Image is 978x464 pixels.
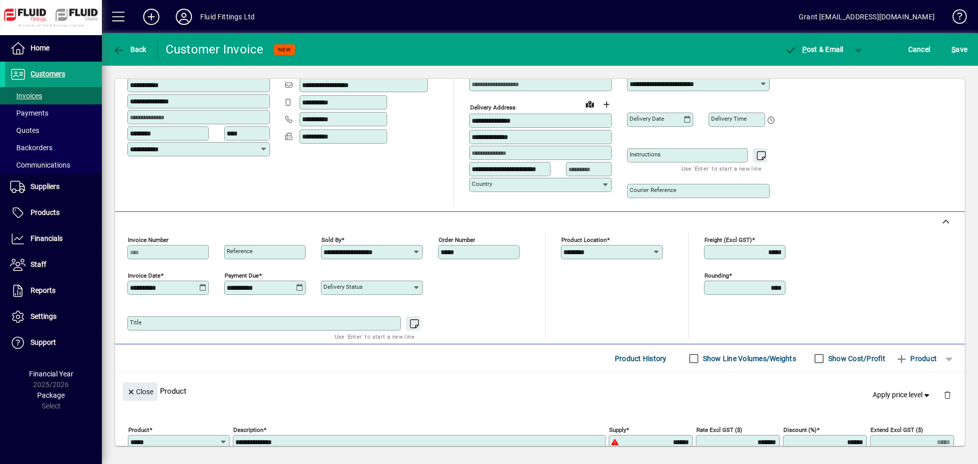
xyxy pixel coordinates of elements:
mat-label: Delivery time [711,115,747,122]
span: Staff [31,260,46,268]
mat-label: Order number [439,236,475,243]
a: View on map [582,96,598,112]
div: Customer Invoice [166,41,264,58]
mat-label: Extend excl GST ($) [871,426,923,433]
mat-label: Instructions [630,151,661,158]
span: Financial Year [29,370,73,378]
button: Profile [168,8,200,26]
span: Apply price level [873,390,932,400]
button: Apply price level [868,386,936,404]
button: Delete [935,383,960,407]
button: Back [110,40,149,59]
span: Support [31,338,56,346]
a: Home [5,36,102,61]
a: Products [5,200,102,226]
mat-hint: Use 'Enter' to start a new line [335,331,415,342]
button: Post & Email [779,40,849,59]
app-page-header-button: Close [120,387,160,396]
app-page-header-button: Delete [935,390,960,399]
span: ost & Email [784,45,844,53]
mat-hint: Use 'Enter' to start a new line [682,162,762,174]
span: Suppliers [31,182,60,190]
div: Product [115,372,965,410]
span: Settings [31,312,57,320]
a: Financials [5,226,102,252]
span: Financials [31,234,63,242]
span: Package [37,391,65,399]
mat-label: Payment due [225,272,259,279]
mat-label: Product location [561,236,607,243]
button: Choose address [598,96,614,113]
mat-label: Invoice date [128,272,160,279]
span: Product [895,350,937,367]
span: P [802,45,807,53]
span: Reports [31,286,56,294]
button: Add [135,8,168,26]
a: Quotes [5,122,102,139]
span: Products [31,208,60,216]
span: Back [113,45,147,53]
mat-label: Delivery date [630,115,664,122]
span: S [952,45,956,53]
a: Suppliers [5,174,102,200]
mat-label: Country [472,180,492,187]
mat-label: Product [128,426,149,433]
mat-label: Title [130,319,142,326]
mat-label: Discount (%) [783,426,817,433]
label: Show Line Volumes/Weights [701,353,796,364]
mat-label: Rounding [704,272,729,279]
a: Communications [5,156,102,174]
mat-label: Supply [609,426,626,433]
mat-label: Courier Reference [630,186,676,194]
a: Staff [5,252,102,278]
a: Settings [5,304,102,330]
mat-label: Reference [227,248,253,255]
mat-label: Sold by [321,236,341,243]
button: Save [949,40,970,59]
mat-label: Delivery status [323,283,363,290]
mat-label: Invoice number [128,236,169,243]
a: Backorders [5,139,102,156]
span: Communications [10,161,70,169]
a: Support [5,330,102,356]
span: Product History [615,350,667,367]
a: Reports [5,278,102,304]
span: Backorders [10,144,52,152]
span: Cancel [908,41,931,58]
mat-label: Freight (excl GST) [704,236,752,243]
span: Invoices [10,92,42,100]
button: Cancel [906,40,933,59]
a: Payments [5,104,102,122]
div: Fluid Fittings Ltd [200,9,255,25]
button: Product [890,349,942,368]
span: Home [31,44,49,52]
span: Payments [10,109,48,117]
span: ave [952,41,967,58]
label: Show Cost/Profit [826,353,885,364]
span: Customers [31,70,65,78]
span: Quotes [10,126,39,134]
a: Invoices [5,87,102,104]
button: Close [123,383,157,401]
mat-label: Rate excl GST ($) [696,426,742,433]
div: Grant [EMAIL_ADDRESS][DOMAIN_NAME] [799,9,935,25]
app-page-header-button: Back [102,40,158,59]
span: NEW [278,46,291,53]
span: Close [127,384,153,400]
button: Product History [611,349,671,368]
a: Knowledge Base [945,2,965,35]
mat-label: Description [233,426,263,433]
